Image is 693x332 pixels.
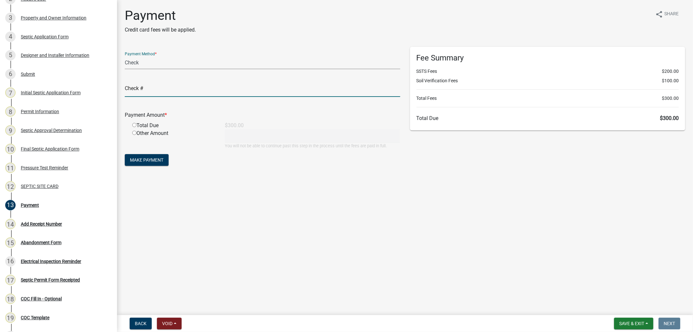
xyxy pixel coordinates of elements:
[21,34,69,39] div: Septic Application Form
[5,144,16,154] div: 10
[21,259,81,264] div: Electrical Inspection Reminder
[5,32,16,42] div: 4
[619,321,644,326] span: Save & Exit
[5,237,16,248] div: 15
[127,129,220,149] div: Other Amount
[127,122,220,129] div: Total Due
[125,8,196,23] h1: Payment
[417,115,679,121] h6: Total Due
[662,77,679,84] span: $100.00
[21,72,35,76] div: Submit
[21,166,68,170] div: Pressure Test Reminder
[21,297,62,301] div: COC Fill In - Optional
[21,16,86,20] div: Property and Owner Information
[21,90,81,95] div: Initial Septic Application Form
[5,69,16,79] div: 6
[21,222,62,226] div: Add Receipt Number
[417,53,679,63] h6: Fee Summary
[655,10,663,18] i: share
[5,256,16,267] div: 16
[21,278,80,282] div: Septic Permit Form Receipted
[21,109,59,114] div: Permit Information
[21,53,89,58] div: Designer and Installer Information
[130,318,152,329] button: Back
[21,203,39,207] div: Payment
[614,318,653,329] button: Save & Exit
[21,128,82,133] div: Septic Approval Determination
[417,68,679,75] li: SSTS Fees
[135,321,147,326] span: Back
[125,154,169,166] button: Make Payment
[417,95,679,102] li: Total Fees
[417,77,679,84] li: Soil Verification Fees
[664,321,675,326] span: Next
[660,115,679,121] span: $300.00
[5,125,16,136] div: 9
[5,87,16,98] div: 7
[650,8,684,20] button: shareShare
[5,106,16,117] div: 8
[662,68,679,75] span: $200.00
[5,163,16,173] div: 11
[157,318,182,329] button: Void
[5,50,16,60] div: 5
[21,147,79,151] div: Final Septic Application Form
[5,294,16,304] div: 18
[5,312,16,323] div: 19
[21,184,58,189] div: SEPTIC SITE CARD
[5,13,16,23] div: 3
[664,10,679,18] span: Share
[120,111,405,119] div: Payment Amount
[21,315,49,320] div: COC Template
[5,200,16,210] div: 13
[659,318,680,329] button: Next
[21,240,61,245] div: Abandonment Form
[162,321,173,326] span: Void
[5,275,16,285] div: 17
[5,219,16,229] div: 14
[130,157,163,163] span: Make Payment
[5,181,16,192] div: 12
[125,26,196,34] p: Credit card fees will be applied.
[662,95,679,102] span: $300.00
